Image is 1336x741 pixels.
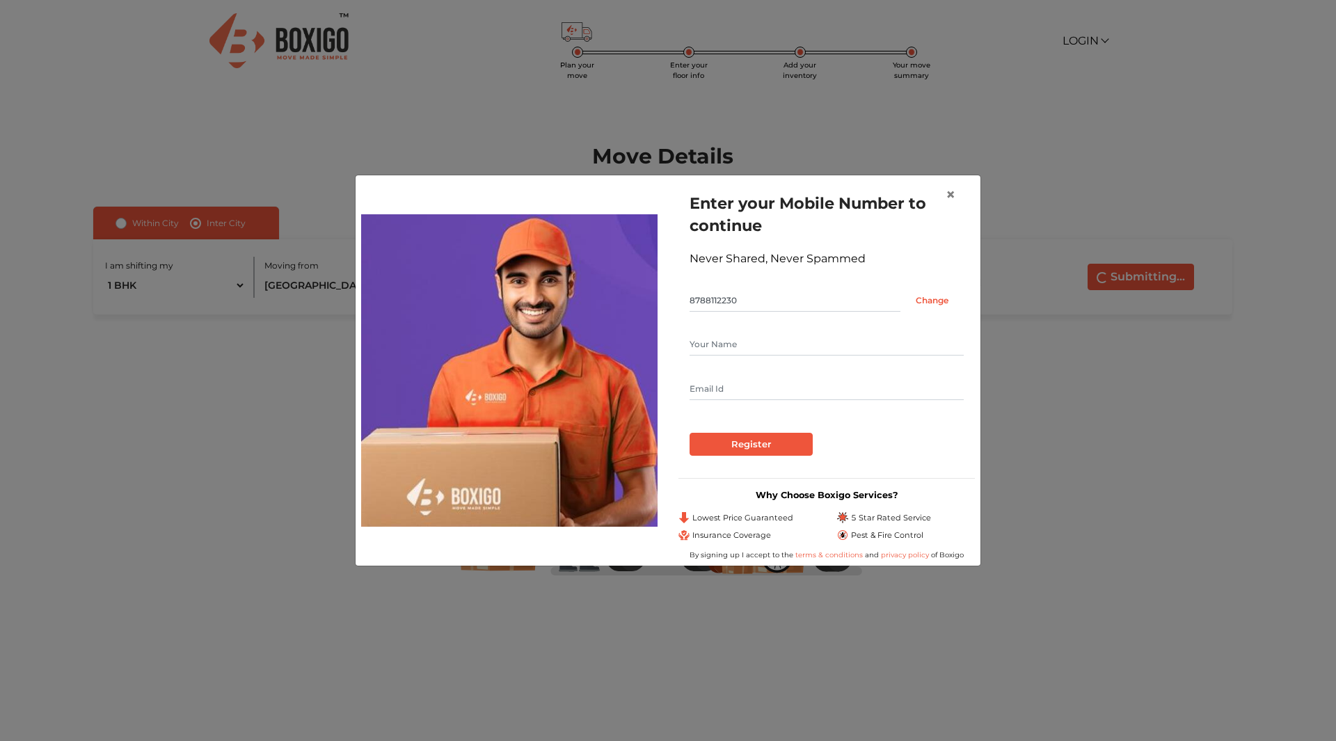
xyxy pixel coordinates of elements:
[851,529,923,541] span: Pest & Fire Control
[690,192,964,237] h1: Enter your Mobile Number to continue
[690,333,964,356] input: Your Name
[946,184,955,205] span: ×
[935,175,967,214] button: Close
[692,529,771,541] span: Insurance Coverage
[678,550,975,560] div: By signing up I accept to the and of Boxigo
[690,378,964,400] input: Email Id
[692,512,793,524] span: Lowest Price Guaranteed
[690,250,964,267] div: Never Shared, Never Spammed
[361,214,658,526] img: relocation-img
[879,550,931,559] a: privacy policy
[851,512,931,524] span: 5 Star Rated Service
[795,550,865,559] a: terms & conditions
[678,490,975,500] h3: Why Choose Boxigo Services?
[690,289,900,312] input: Mobile No
[900,289,964,312] input: Change
[690,433,813,456] input: Register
